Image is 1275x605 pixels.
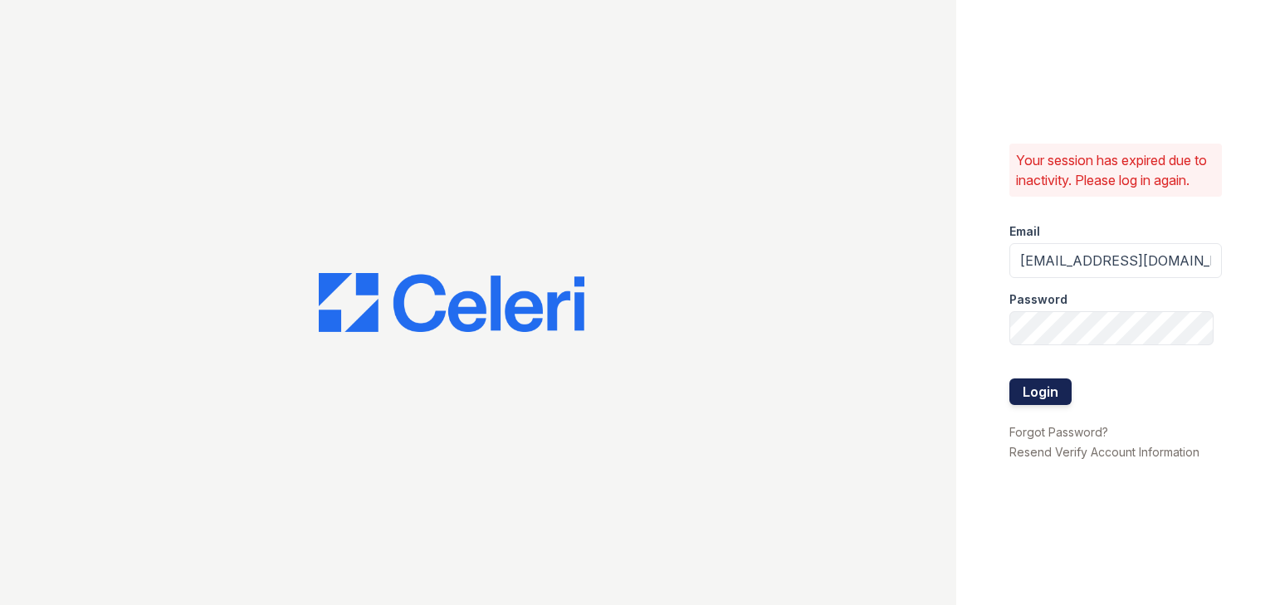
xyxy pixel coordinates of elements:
[1009,223,1040,240] label: Email
[1009,291,1067,308] label: Password
[1009,425,1108,439] a: Forgot Password?
[319,273,584,333] img: CE_Logo_Blue-a8612792a0a2168367f1c8372b55b34899dd931a85d93a1a3d3e32e68fde9ad4.png
[1009,445,1199,459] a: Resend Verify Account Information
[1016,150,1215,190] p: Your session has expired due to inactivity. Please log in again.
[1009,378,1072,405] button: Login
